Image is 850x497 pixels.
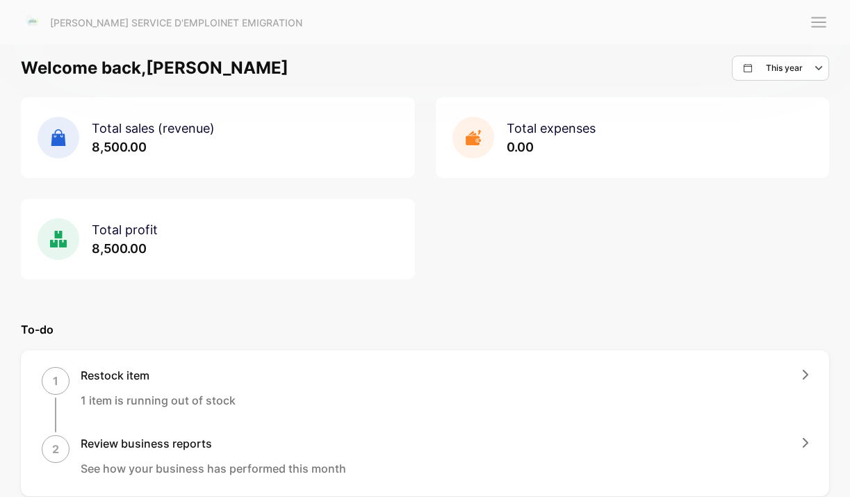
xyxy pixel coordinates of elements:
span: 0.00 [507,140,534,154]
p: 1 [53,373,58,389]
span: Total sales (revenue) [92,121,215,136]
img: Logo [22,10,43,31]
h1: Welcome back, [PERSON_NAME] [21,56,288,81]
p: [PERSON_NAME] SERVICE D'EMPLOINET EMIGRATION [50,15,302,30]
p: To-do [21,321,829,338]
h1: Restock item [81,367,236,384]
button: This year [732,56,829,81]
span: Total profit [92,222,158,237]
p: See how your business has performed this month [81,460,346,477]
p: This year [766,62,803,74]
span: 8,500.00 [92,140,147,154]
h1: Review business reports [81,435,346,452]
span: 8,500.00 [92,241,147,256]
p: 1 item is running out of stock [81,392,236,409]
p: 2 [52,441,59,457]
span: Total expenses [507,121,596,136]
